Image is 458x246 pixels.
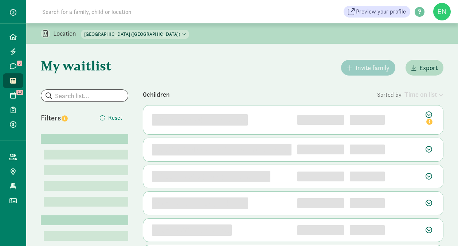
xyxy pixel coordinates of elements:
[419,63,438,73] span: Export
[44,197,47,205] label: Lorem (1)
[108,114,122,122] span: Reset
[297,172,344,181] div: 3
[152,224,232,236] div: emoahj7591ec undefined
[356,7,406,16] span: Preview your profile
[44,231,47,240] label: Lorem (1)
[406,60,443,76] button: Export
[350,198,385,208] div: [object Object]
[297,225,344,235] div: 5
[297,145,344,154] div: 2
[38,4,242,19] input: Search for a family, child or location
[44,165,47,174] label: Lorem (1)
[17,61,22,66] span: 3
[350,115,385,125] div: [object Object]
[41,58,128,73] h1: My waitlist
[44,181,47,190] label: Lorem (1)
[297,115,344,125] div: 1
[3,59,23,73] a: 3
[152,114,248,126] div: xyjj03m5zys5td1s4 undefined
[350,225,385,235] div: [object Object]
[152,171,270,182] div: a7fz55vnnas28rjqbtzgyvza undefined
[41,90,128,101] input: Search list...
[44,150,47,158] label: Lorem (1)
[350,172,385,181] div: [object Object]
[16,90,23,95] span: 13
[143,89,377,99] div: 0 children
[377,89,443,99] div: Sorted by
[94,111,128,125] button: Reset
[404,89,443,99] div: Time on list
[344,6,410,18] a: Preview your profile
[350,145,385,154] div: [object Object]
[41,215,128,225] div: Lorem
[356,63,390,73] span: Invite family
[41,112,85,123] div: Filters
[152,144,291,155] div: p8ud2ictz1azlzbtaonbkiwx867m3z undefined
[41,134,128,144] div: Lorem
[341,60,395,76] button: Invite family
[422,211,458,246] iframe: Chat Widget
[297,198,344,208] div: 4
[53,29,81,38] p: Location
[3,88,23,103] a: 13
[152,197,248,209] div: 8c9rxbpifzxj3hkayg undefined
